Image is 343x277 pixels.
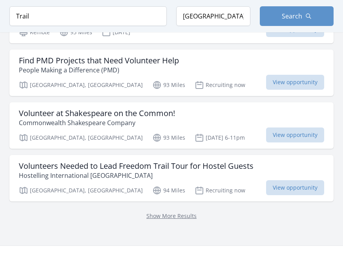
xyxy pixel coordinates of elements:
[152,133,185,143] p: 93 Miles
[19,28,50,37] p: Remote
[195,186,245,196] p: Recruiting now
[152,186,185,196] p: 94 Miles
[19,109,175,118] h3: Volunteer at Shakespeare on the Common!
[195,81,245,90] p: Recruiting now
[19,66,179,75] p: People Making a Difference (PMD)
[19,186,143,196] p: [GEOGRAPHIC_DATA], [GEOGRAPHIC_DATA]
[260,6,334,26] button: Search
[19,118,175,128] p: Commonwealth Shakespeare Company
[9,6,167,26] input: Keyword
[9,103,334,149] a: Volunteer at Shakespeare on the Common! Commonwealth Shakespeare Company [GEOGRAPHIC_DATA], [GEOG...
[19,133,143,143] p: [GEOGRAPHIC_DATA], [GEOGRAPHIC_DATA]
[266,75,324,90] span: View opportunity
[9,155,334,202] a: Volunteers Needed to Lead Freedom Trail Tour for Hostel Guests Hostelling International [GEOGRAPH...
[195,133,245,143] p: [DATE] 6-11pm
[102,28,130,37] p: [DATE]
[19,56,179,66] h3: Find PMD Projects that Need Volunteer Help
[266,181,324,196] span: View opportunity
[19,81,143,90] p: [GEOGRAPHIC_DATA], [GEOGRAPHIC_DATA]
[9,50,334,96] a: Find PMD Projects that Need Volunteer Help People Making a Difference (PMD) [GEOGRAPHIC_DATA], [G...
[146,212,197,220] a: Show More Results
[266,128,324,143] span: View opportunity
[282,11,302,21] span: Search
[152,81,185,90] p: 93 Miles
[19,162,254,171] h3: Volunteers Needed to Lead Freedom Trail Tour for Hostel Guests
[19,171,254,181] p: Hostelling International [GEOGRAPHIC_DATA]
[176,6,250,26] input: Location
[59,28,92,37] p: 93 Miles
